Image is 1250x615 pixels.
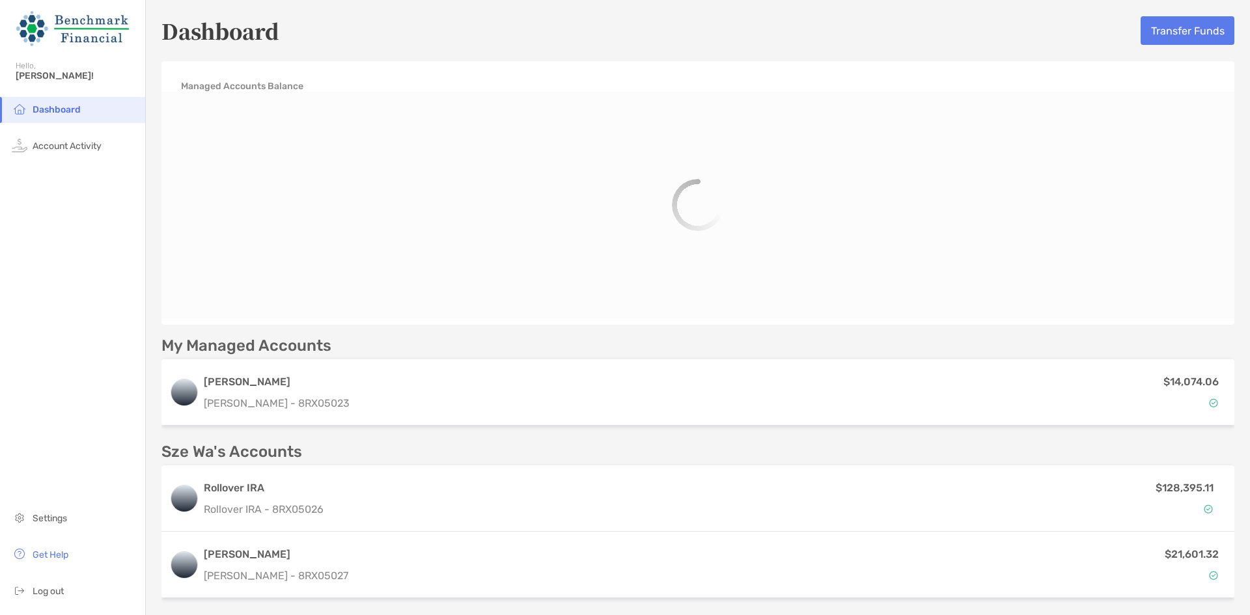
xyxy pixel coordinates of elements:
[1165,546,1219,562] p: $21,601.32
[204,547,348,562] h3: [PERSON_NAME]
[1141,16,1234,45] button: Transfer Funds
[12,137,27,153] img: activity icon
[12,546,27,562] img: get-help icon
[33,586,64,597] span: Log out
[171,552,197,578] img: logo account
[1209,398,1218,407] img: Account Status icon
[33,513,67,524] span: Settings
[16,70,137,81] span: [PERSON_NAME]!
[161,16,279,46] h5: Dashboard
[1163,374,1219,390] p: $14,074.06
[1156,480,1214,496] p: $128,395.11
[1209,571,1218,580] img: Account Status icon
[161,338,331,354] p: My Managed Accounts
[33,104,81,115] span: Dashboard
[204,395,350,411] p: [PERSON_NAME] - 8RX05023
[33,549,68,560] span: Get Help
[1204,504,1213,513] img: Account Status icon
[204,374,350,390] h3: [PERSON_NAME]
[204,480,969,496] h3: Rollover IRA
[204,501,969,517] p: Rollover IRA - 8RX05026
[12,510,27,525] img: settings icon
[161,444,302,460] p: Sze Wa's Accounts
[12,582,27,598] img: logout icon
[171,379,197,405] img: logo account
[181,81,303,92] h4: Managed Accounts Balance
[204,567,348,584] p: [PERSON_NAME] - 8RX05027
[171,485,197,512] img: logo account
[33,141,102,152] span: Account Activity
[12,101,27,116] img: household icon
[16,5,130,52] img: Zoe Logo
